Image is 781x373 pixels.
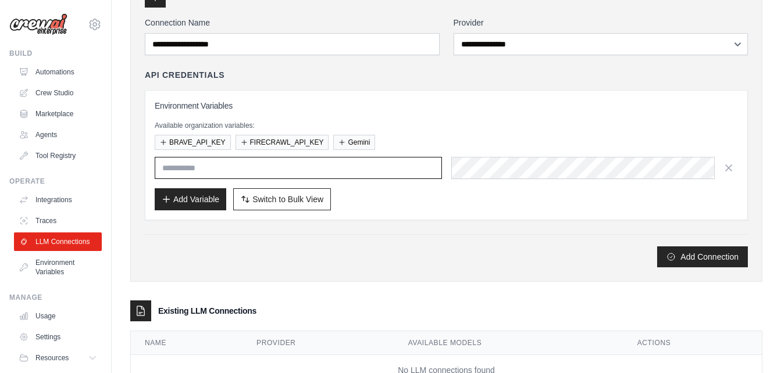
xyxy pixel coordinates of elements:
[9,49,102,58] div: Build
[14,328,102,346] a: Settings
[14,211,102,230] a: Traces
[145,17,440,28] label: Connection Name
[14,105,102,123] a: Marketplace
[155,135,231,150] button: BRAVE_API_KEY
[236,135,329,150] button: FIRECRAWL_API_KEY
[158,305,256,317] h3: Existing LLM Connections
[14,253,102,281] a: Environment Variables
[14,232,102,251] a: LLM Connections
[9,177,102,186] div: Operate
[333,135,375,150] button: Gemini
[14,125,102,144] a: Agents
[145,69,224,81] h4: API Credentials
[454,17,748,28] label: Provider
[131,331,242,355] th: Name
[14,307,102,325] a: Usage
[14,146,102,165] a: Tool Registry
[9,13,67,35] img: Logo
[35,353,69,363] span: Resources
[623,331,762,355] th: Actions
[657,246,748,267] button: Add Connection
[155,121,738,130] p: Available organization variables:
[14,191,102,209] a: Integrations
[242,331,394,355] th: Provider
[155,100,738,112] h3: Environment Variables
[14,84,102,102] a: Crew Studio
[394,331,623,355] th: Available Models
[233,188,331,210] button: Switch to Bulk View
[9,293,102,302] div: Manage
[14,349,102,367] button: Resources
[252,193,323,205] span: Switch to Bulk View
[14,63,102,81] a: Automations
[155,188,226,210] button: Add Variable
